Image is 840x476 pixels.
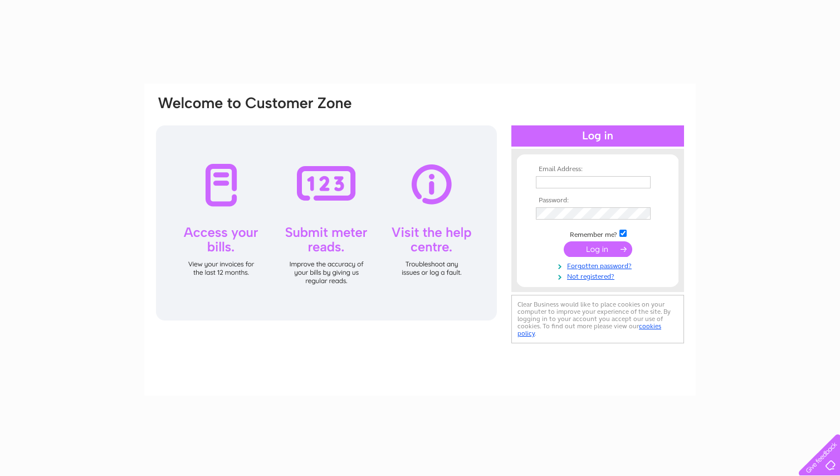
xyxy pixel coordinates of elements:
[511,295,684,343] div: Clear Business would like to place cookies on your computer to improve your experience of the sit...
[536,260,662,270] a: Forgotten password?
[533,166,662,173] th: Email Address:
[517,322,661,337] a: cookies policy
[564,241,632,257] input: Submit
[533,197,662,205] th: Password:
[536,270,662,281] a: Not registered?
[533,228,662,239] td: Remember me?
